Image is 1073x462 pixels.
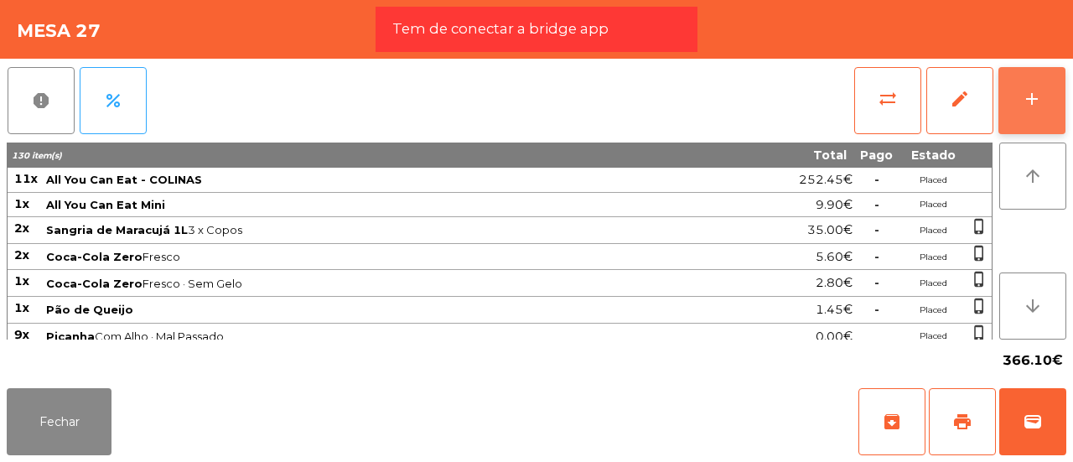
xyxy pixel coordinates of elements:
[874,275,879,290] span: -
[874,249,879,264] span: -
[14,247,29,262] span: 2x
[899,168,967,193] td: Placed
[816,272,853,294] span: 2.80€
[46,277,143,290] span: Coca-Cola Zero
[1003,348,1063,373] span: 366.10€
[46,198,165,211] span: All You Can Eat Mini
[971,298,987,314] span: phone_iphone
[14,171,38,186] span: 11x
[46,330,95,343] span: Picanha
[14,273,29,288] span: 1x
[46,250,724,263] span: Fresco
[899,217,967,244] td: Placed
[816,325,853,348] span: 0.00€
[816,194,853,216] span: 9.90€
[8,67,75,134] button: report
[999,273,1066,340] button: arrow_downward
[899,143,967,168] th: Estado
[816,298,853,321] span: 1.45€
[80,67,147,134] button: percent
[103,91,123,111] span: percent
[952,412,972,432] span: print
[971,218,987,235] span: phone_iphone
[874,222,879,237] span: -
[816,246,853,268] span: 5.60€
[7,388,111,455] button: Fechar
[950,89,970,109] span: edit
[1023,412,1043,432] span: wallet
[46,250,143,263] span: Coca-Cola Zero
[854,67,921,134] button: sync_alt
[14,196,29,211] span: 1x
[882,412,902,432] span: archive
[874,172,879,187] span: -
[899,244,967,271] td: Placed
[926,67,993,134] button: edit
[929,388,996,455] button: print
[899,193,967,218] td: Placed
[858,388,925,455] button: archive
[46,303,133,316] span: Pão de Queijo
[46,330,724,343] span: Com Alho · Mal Passado
[1023,296,1043,316] i: arrow_downward
[12,150,62,161] span: 130 item(s)
[46,173,202,186] span: All You Can Eat - COLINAS
[999,388,1066,455] button: wallet
[899,324,967,350] td: Placed
[874,197,879,212] span: -
[971,245,987,262] span: phone_iphone
[899,297,967,324] td: Placed
[853,143,899,168] th: Pago
[14,300,29,315] span: 1x
[17,18,101,44] h4: Mesa 27
[807,219,853,241] span: 35.00€
[998,67,1065,134] button: add
[874,302,879,317] span: -
[971,324,987,341] span: phone_iphone
[878,89,898,109] span: sync_alt
[1022,89,1042,109] div: add
[726,143,853,168] th: Total
[14,327,29,342] span: 9x
[999,143,1066,210] button: arrow_upward
[392,18,609,39] span: Tem de conectar a bridge app
[46,223,188,236] span: Sangria de Maracujá 1L
[971,271,987,288] span: phone_iphone
[799,169,853,191] span: 252.45€
[899,270,967,297] td: Placed
[46,277,724,290] span: Fresco · Sem Gelo
[31,91,51,111] span: report
[46,223,724,236] span: 3 x Copos
[14,221,29,236] span: 2x
[1023,166,1043,186] i: arrow_upward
